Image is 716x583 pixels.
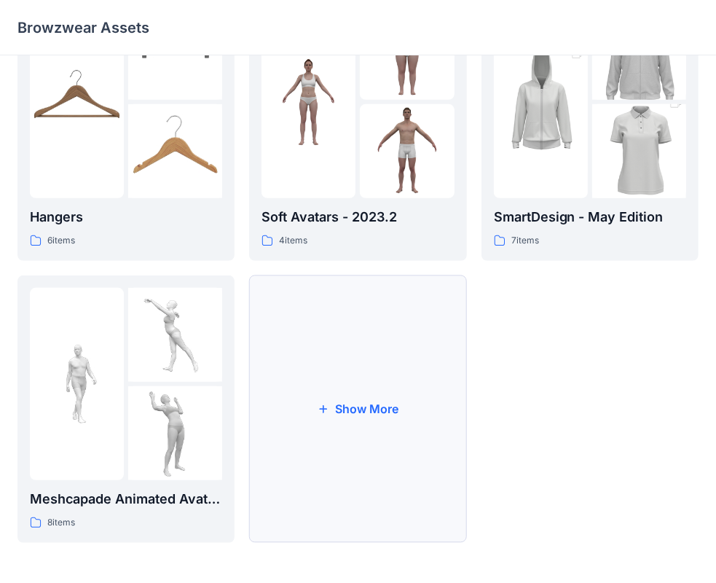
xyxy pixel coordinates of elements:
[494,207,686,227] p: SmartDesign - May Edition
[17,17,149,38] p: Browzwear Assets
[128,288,222,382] img: folder 2
[360,104,454,198] img: folder 3
[30,207,222,227] p: Hangers
[30,55,124,149] img: folder 1
[30,489,222,509] p: Meshcapade Animated Avatars
[279,233,307,249] p: 4 items
[511,233,539,249] p: 7 items
[128,386,222,480] img: folder 3
[592,81,686,222] img: folder 3
[47,233,75,249] p: 6 items
[47,515,75,531] p: 8 items
[261,207,454,227] p: Soft Avatars - 2023.2
[249,275,466,543] button: Show More
[30,337,124,431] img: folder 1
[261,55,355,149] img: folder 1
[17,275,235,543] a: folder 1folder 2folder 3Meshcapade Animated Avatars8items
[128,104,222,198] img: folder 3
[494,31,588,173] img: folder 1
